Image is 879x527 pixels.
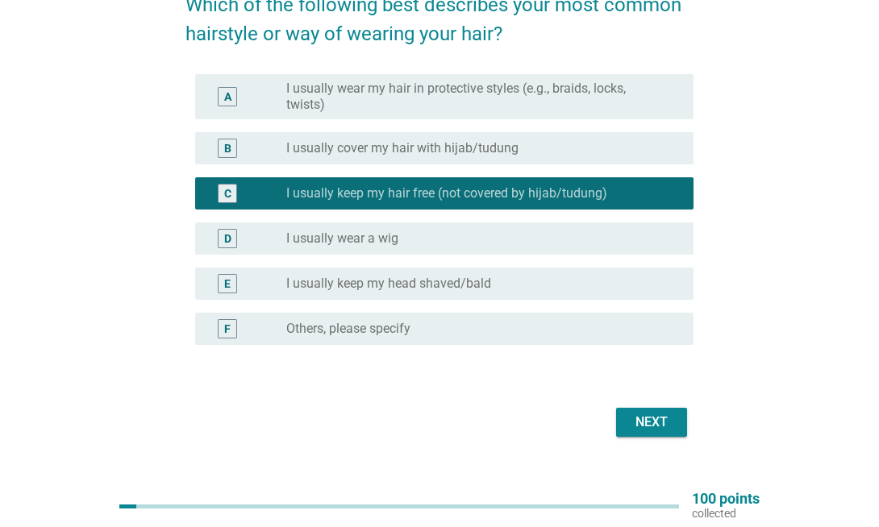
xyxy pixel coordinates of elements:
[692,506,760,521] p: collected
[224,185,231,202] div: C
[224,276,231,293] div: E
[629,413,674,432] div: Next
[692,492,760,506] p: 100 points
[286,185,607,201] label: I usually keep my hair free (not covered by hijab/tudung)
[224,140,231,157] div: B
[224,89,231,106] div: A
[286,140,519,156] label: I usually cover my hair with hijab/tudung
[286,230,398,247] label: I usually wear a wig
[286,276,491,292] label: I usually keep my head shaved/bald
[286,81,668,113] label: I usually wear my hair in protective styles (e.g., braids, locks, twists)
[616,408,687,437] button: Next
[224,321,231,338] div: F
[224,230,231,247] div: D
[286,321,410,337] label: Others, please specify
